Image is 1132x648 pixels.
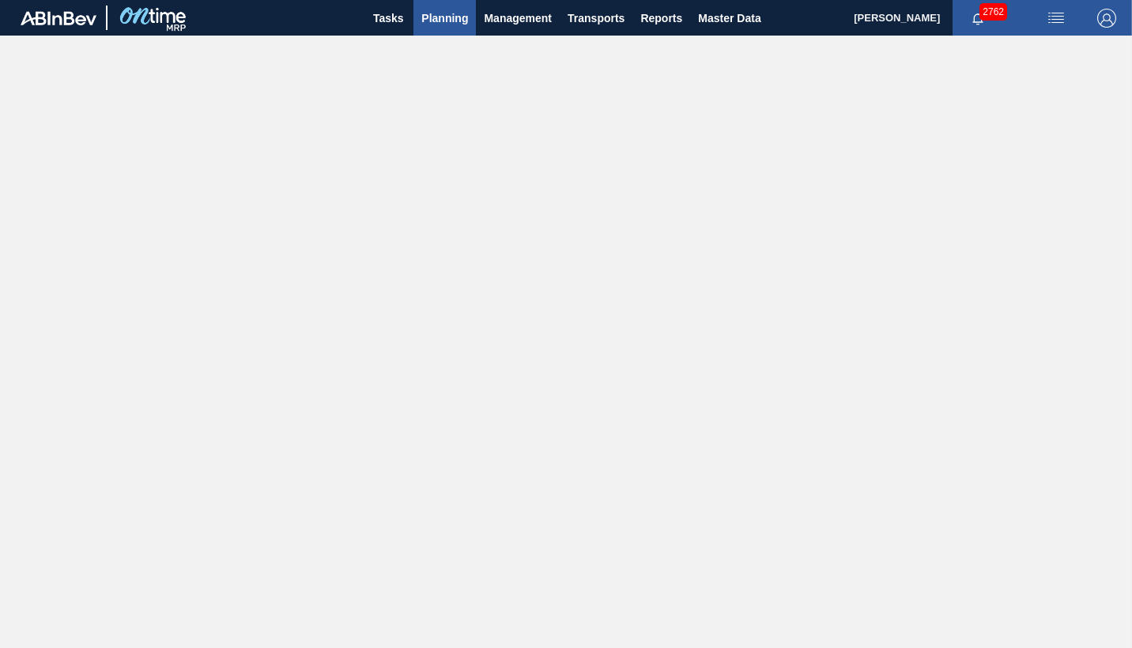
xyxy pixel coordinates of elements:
button: Notifications [953,7,1003,29]
span: Tasks [371,9,406,28]
span: Reports [640,9,682,28]
img: Logout [1097,9,1116,28]
span: Management [484,9,552,28]
img: TNhmsLtSVTkK8tSr43FrP2fwEKptu5GPRR3wAAAABJRU5ErkJggg== [21,11,96,25]
img: userActions [1047,9,1066,28]
span: Master Data [698,9,760,28]
span: 2762 [979,3,1007,21]
span: Planning [421,9,468,28]
span: Transports [568,9,624,28]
